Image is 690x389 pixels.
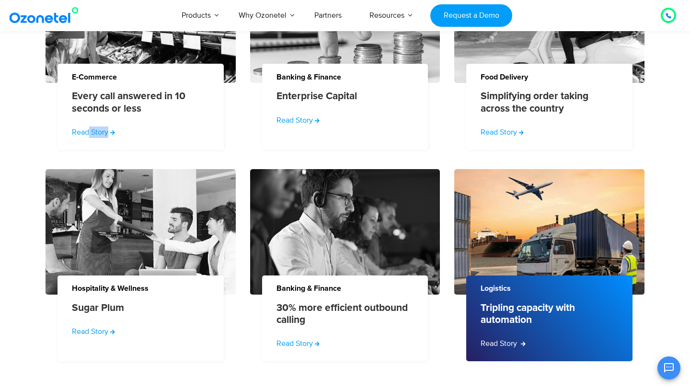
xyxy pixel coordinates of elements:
a: Sugar Plum [72,302,124,314]
a: Request a Demo [430,4,512,27]
a: Read more about Tripling capacity with automation [481,338,526,349]
button: Open chat [657,356,680,379]
a: 30% more efficient outbound calling [276,302,408,326]
div: E-commerce [57,61,236,81]
a: Read more about 30% more efficient outbound calling [276,338,320,349]
a: Simplifying order taking across the country [481,90,612,114]
div: Food Delivery [466,61,644,81]
div: Logistics [466,273,644,292]
a: Read more about Every call answered in 10 seconds or less [72,126,115,138]
a: Read more about Sugar Plum [72,326,115,337]
a: Every call answered in 10 seconds or less [72,90,204,114]
div: Banking & Finance [262,273,440,292]
a: Read more about Simplifying order taking across the country [481,126,524,138]
a: Enterprise Capital [276,90,357,102]
div: Hospitality & Wellness [57,273,236,292]
a: Tripling capacity with automation [481,302,612,326]
div: Banking & Finance [262,61,440,81]
a: Read more about Enterprise Capital [276,114,320,126]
